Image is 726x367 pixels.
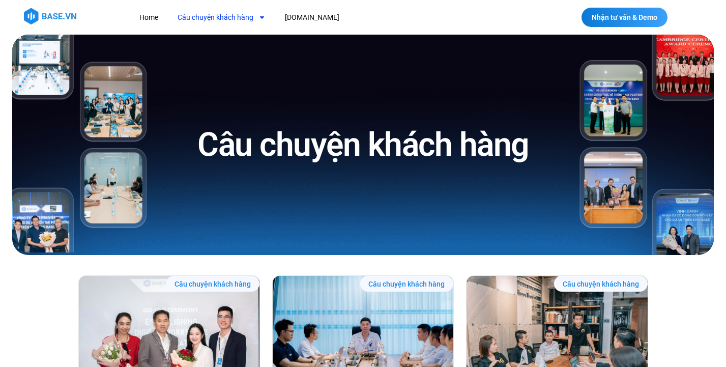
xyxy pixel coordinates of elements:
div: Câu chuyện khách hàng [360,276,454,292]
div: Câu chuyện khách hàng [554,276,648,292]
a: Câu chuyện khách hàng [170,8,273,27]
span: Nhận tư vấn & Demo [592,14,657,21]
a: Home [132,8,166,27]
nav: Menu [132,8,518,27]
a: Nhận tư vấn & Demo [582,8,667,27]
div: Câu chuyện khách hàng [166,276,259,292]
a: [DOMAIN_NAME] [277,8,347,27]
h1: Câu chuyện khách hàng [197,124,529,166]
